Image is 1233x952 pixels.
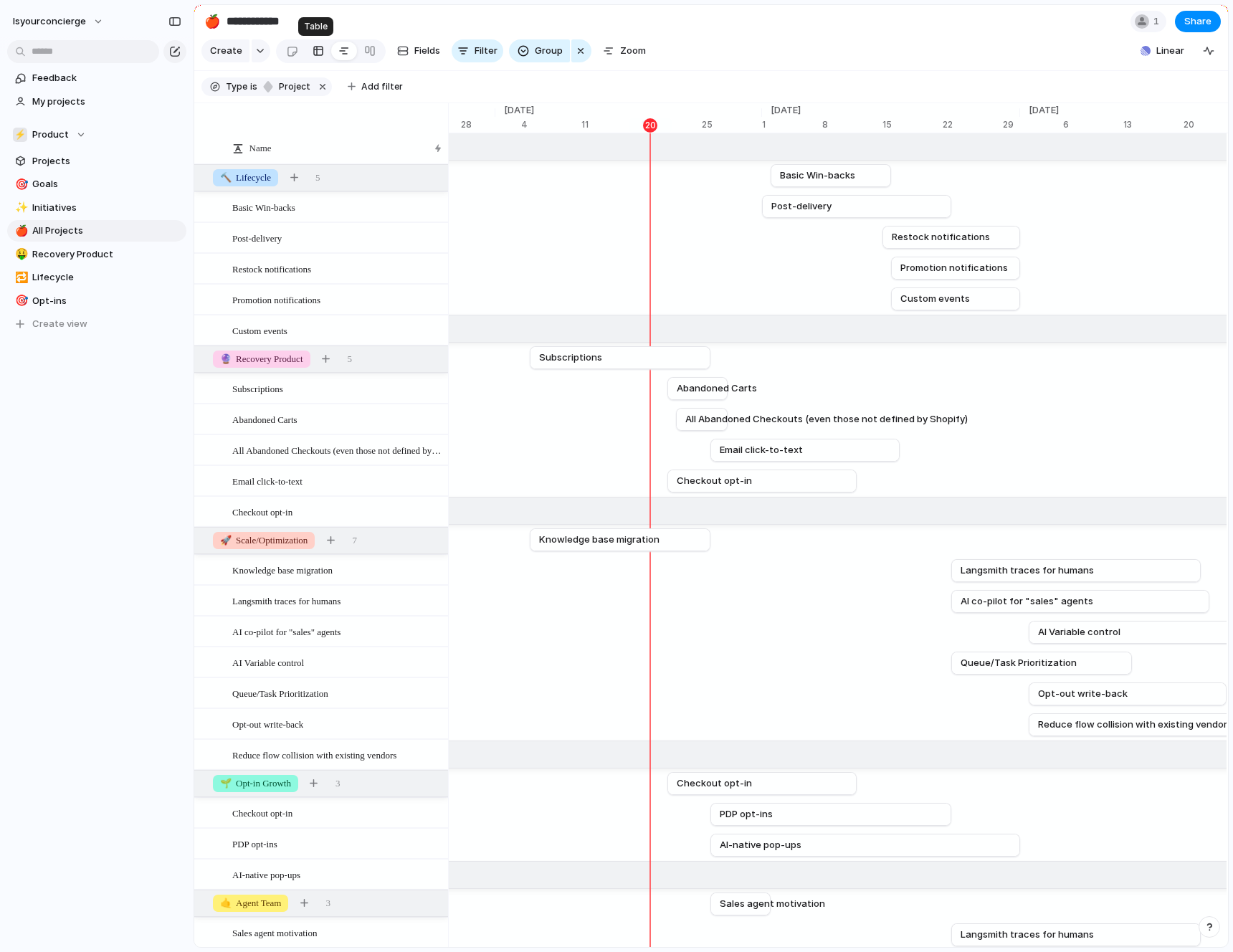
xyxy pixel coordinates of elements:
span: Lifecycle [32,270,181,285]
a: 🔁Lifecycle [7,267,186,288]
span: All Projects [32,224,181,238]
button: is [247,79,260,95]
span: 3 [335,776,341,791]
span: Subscriptions [232,380,283,396]
span: Queue/Task Prioritization [232,685,328,701]
span: 5 [348,352,353,366]
button: isyourconcierge [6,10,111,33]
div: 6 [1063,118,1123,131]
span: Share [1184,14,1211,29]
div: 28 [461,118,495,131]
span: Filter [475,44,498,58]
div: 🍎 [204,11,220,31]
a: 🍎All Projects [7,220,186,242]
span: Langsmith traces for humans [961,563,1094,578]
span: Knowledge base migration [232,561,333,578]
button: ✨ [13,201,27,215]
span: Checkout opt-in [677,776,752,791]
span: Initiatives [32,201,181,215]
span: 🤙 [220,898,232,908]
div: 🎯 [15,176,25,193]
div: 15 [882,118,943,131]
span: Restock notifications [892,230,990,244]
div: 13 [1123,118,1184,131]
span: Lifecycle [220,171,271,185]
span: Langsmith traces for humans [232,592,341,609]
span: [DATE] [1020,103,1067,118]
span: Scale/Optimization [220,533,308,548]
span: Opt-out write-back [232,715,303,732]
button: project [259,79,313,95]
span: 🔮 [220,353,232,364]
span: Checkout opt-in [677,474,752,488]
button: Group [509,39,570,62]
span: Basic Win-backs [232,199,295,215]
div: 🍎 [15,223,25,239]
button: 🍎 [13,224,27,238]
span: Linear [1156,44,1184,58]
div: 22 [943,118,1003,131]
button: 🔁 [13,270,27,285]
a: Projects [7,151,186,172]
span: Checkout opt-in [232,503,292,520]
span: Add filter [361,80,403,93]
div: 20 [643,118,657,133]
div: 8 [822,118,882,131]
span: 🌱 [220,778,232,789]
span: My projects [32,95,181,109]
a: Sales agent motivation [720,893,761,915]
span: AI Variable control [232,654,304,670]
span: Custom events [232,322,287,338]
a: Basic Win-backs [780,165,882,186]
span: AI co-pilot for "sales" agents [232,623,341,639]
span: Sales agent motivation [232,924,317,941]
span: Post-delivery [232,229,282,246]
span: Feedback [32,71,181,85]
a: PDP opt-ins [720,804,942,825]
span: Reduce flow collision with existing vendors [232,746,396,763]
span: Checkout opt-in [232,804,292,821]
div: ✨ [15,199,25,216]
a: 🤑Recovery Product [7,244,186,265]
a: Queue/Task Prioritization [961,652,1123,674]
span: Post-delivery [771,199,832,214]
span: AI-native pop-ups [720,838,801,852]
span: isyourconcierge [13,14,86,29]
button: Fields [391,39,446,62]
span: 7 [352,533,357,548]
div: 25 [702,118,762,131]
a: AI co-pilot for "sales" agents [961,591,1200,612]
span: is [250,80,257,93]
span: Promotion notifications [232,291,320,308]
a: My projects [7,91,186,113]
span: Queue/Task Prioritization [961,656,1077,670]
span: 1 [1153,14,1163,29]
a: Checkout opt-in [677,470,847,492]
button: Filter [452,39,503,62]
a: Promotion notifications [900,257,1011,279]
span: AI Variable control [1038,625,1120,639]
a: 🎯Opt-ins [7,290,186,312]
span: Sales agent motivation [720,897,825,911]
a: Langsmith traces for humans [961,924,1191,946]
span: Recovery Product [32,247,181,262]
a: Opt-out write-back [1038,683,1217,705]
span: project [275,80,310,93]
a: Checkout opt-in [677,773,847,794]
button: Zoom [597,39,652,62]
a: Langsmith traces for humans [961,560,1191,581]
span: [DATE] [762,103,809,118]
a: 🎯Goals [7,173,186,195]
span: 🚀 [220,535,232,546]
span: Abandoned Carts [677,381,757,396]
span: Projects [32,154,181,168]
div: 🔁 [15,270,25,286]
span: Knowledge base migration [539,533,660,547]
span: Recovery Product [220,352,303,366]
span: Zoom [620,44,646,58]
span: Fields [414,44,440,58]
span: [DATE] [495,103,543,118]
